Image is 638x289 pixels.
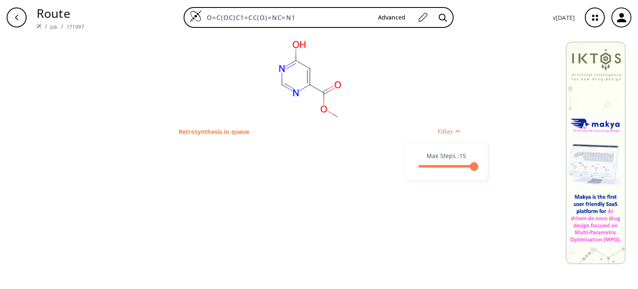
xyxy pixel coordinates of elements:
a: 171997 [66,23,84,30]
p: Max Steps : 15 [427,151,466,160]
input: Enter SMILES [202,13,371,22]
li: / [45,22,47,31]
img: Spaya logo [37,24,42,29]
p: v [DATE] [553,13,575,22]
li: / [61,22,63,31]
p: Route [37,4,84,22]
img: Logo Spaya [189,10,202,22]
button: Advanced [371,10,412,25]
a: Job [50,23,57,30]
